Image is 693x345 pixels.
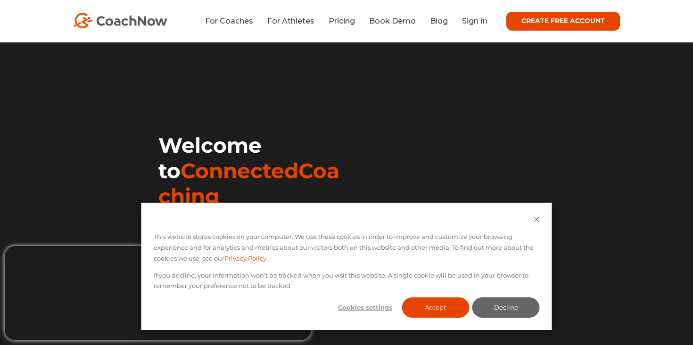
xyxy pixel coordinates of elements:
a: For Coaches [205,16,253,25]
a: For Athletes [267,16,314,25]
a: Sign In [462,16,487,25]
button: Dismiss cookie banner [534,215,540,226]
a: Pricing [329,16,355,25]
a: Privacy Policy [224,253,266,264]
a: Blog [430,16,448,25]
div: Cookie banner [141,203,552,330]
p: This website stores cookies on your computer. We use these cookies in order to improve and custom... [154,231,540,263]
a: Book Demo [369,16,416,25]
iframe: Popup CTA [5,246,311,340]
img: CoachNow Logo [73,13,167,28]
button: Accept [402,297,469,318]
h1: Welcome to [158,132,346,209]
button: Cookies settings [331,297,399,318]
p: If you decline, your information won’t be tracked when you visit this website. A single cookie wi... [154,270,540,292]
a: CREATE FREE ACCOUNT [506,12,620,31]
button: Decline [472,297,540,318]
span: ConnectedCoaching [158,158,339,209]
